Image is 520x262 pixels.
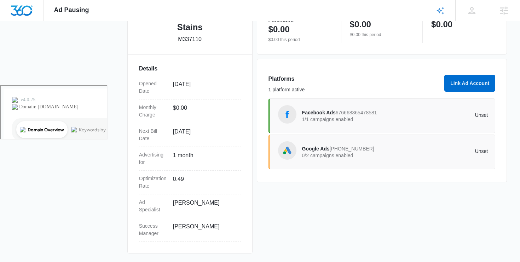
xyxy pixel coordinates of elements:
h3: Platforms [268,75,440,83]
dd: 1 month [173,151,235,166]
img: logo_orange.svg [11,11,17,17]
dd: [DATE] [173,80,235,95]
p: $0.00 [431,19,452,30]
div: Opened Date[DATE] [139,76,241,99]
p: Unset [395,149,488,154]
div: Ad Specialist[PERSON_NAME] [139,194,241,218]
img: Google Ads [282,145,293,156]
p: Unset [395,113,488,118]
p: 1/1 campaigns enabled [302,117,395,122]
dd: $0.00 [173,104,235,119]
div: Advertising for1 month [139,147,241,171]
img: Facebook Ads [282,109,293,120]
span: 676668365478581 [336,110,377,115]
img: website_grey.svg [11,18,17,24]
a: Facebook AdsFacebook Ads6766683654785811/1 campaigns enabledUnset [268,98,496,133]
div: Next Bill Date[DATE] [139,123,241,147]
dd: [PERSON_NAME] [173,222,235,237]
h3: Details [139,64,241,73]
div: Optimization Rate0.49 [139,171,241,194]
dd: [DATE] [173,127,235,142]
p: 1 platform active [268,86,440,93]
div: Keywords by Traffic [78,42,119,46]
p: 0/2 campaigns enabled [302,153,395,158]
div: Monthly Charge$0.00 [139,99,241,123]
span: Google Ads [302,146,330,152]
dt: Opened Date [139,80,167,95]
dt: Monthly Charge [139,104,167,119]
dd: [PERSON_NAME] [173,199,235,213]
span: Ad Pausing [54,6,89,14]
dt: Optimization Rate [139,175,167,190]
span: Facebook Ads [302,110,336,115]
p: M337110 [178,35,202,44]
img: tab_domain_overview_orange.svg [19,41,25,47]
div: Success Manager[PERSON_NAME] [139,218,241,242]
dt: Success Manager [139,222,167,237]
dd: 0.49 [173,175,235,190]
div: Domain: [DOMAIN_NAME] [18,18,78,24]
span: [PHONE_NUMBER] [330,146,374,152]
p: Total LSA Credits Purchased [268,12,333,22]
div: Domain Overview [27,42,63,46]
p: $0.00 this period [268,36,333,43]
dt: Next Bill Date [139,127,167,142]
p: $0.00 this period [350,32,414,38]
div: v 4.0.25 [20,11,35,17]
p: $0.00 [268,24,290,35]
p: $0.00 [350,19,371,30]
dt: Advertising for [139,151,167,166]
button: Link Ad Account [444,75,495,92]
img: tab_keywords_by_traffic_grey.svg [70,41,76,47]
a: Google AdsGoogle Ads[PHONE_NUMBER]0/2 campaigns enabledUnset [268,135,496,169]
dt: Ad Specialist [139,199,167,213]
